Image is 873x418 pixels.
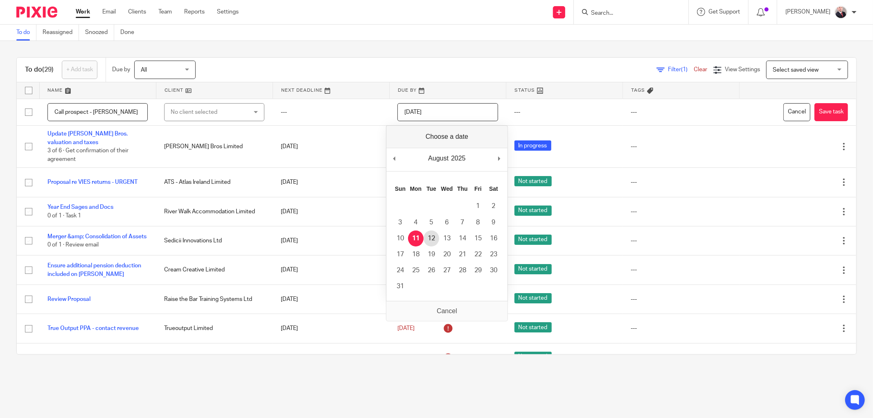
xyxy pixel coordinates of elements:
[408,262,424,278] button: 25
[273,255,389,285] td: [DATE]
[455,262,470,278] button: 28
[708,9,740,15] span: Get Support
[184,8,205,16] a: Reports
[514,293,552,303] span: Not started
[631,266,731,274] div: ---
[393,278,408,294] button: 31
[395,185,406,192] abbr: Sunday
[273,285,389,314] td: [DATE]
[16,25,36,41] a: To do
[631,178,731,186] div: ---
[273,99,389,126] td: ---
[514,322,552,332] span: Not started
[62,61,97,79] a: + Add task
[273,343,389,372] td: [DATE]
[450,152,467,165] div: 2025
[631,142,731,151] div: ---
[470,215,486,230] button: 8
[835,6,848,19] img: ComerfordFoley-30PS%20-%20Ger%201.jpg
[397,325,415,331] span: [DATE]
[156,285,273,314] td: Raise the Bar Training Systems Ltd
[43,25,79,41] a: Reassigned
[408,246,424,262] button: 18
[590,10,664,17] input: Search
[16,7,57,18] img: Pixie
[128,8,146,16] a: Clients
[439,215,455,230] button: 6
[156,126,273,168] td: [PERSON_NAME] Bros Limited
[514,352,552,362] span: Not started
[441,185,453,192] abbr: Wednesday
[814,103,848,122] button: Save task
[47,103,148,122] input: Task name
[156,343,273,372] td: Kazoku Limited
[486,262,501,278] button: 30
[273,126,389,168] td: [DATE]
[455,230,470,246] button: 14
[397,296,415,302] span: [DATE]
[455,246,470,262] button: 21
[273,168,389,197] td: [DATE]
[631,88,645,93] span: Tags
[47,213,81,219] span: 0 of 1 · Task 1
[486,215,501,230] button: 9
[623,99,740,126] td: ---
[486,230,501,246] button: 16
[47,179,138,185] a: Proposal re VIES returns - URGENT
[506,99,623,126] td: ---
[631,324,731,332] div: ---
[273,314,389,343] td: [DATE]
[773,67,819,73] span: Select saved view
[47,296,90,302] a: Review Proposal
[47,148,129,162] span: 3 of 6 · Get confirmation of their agreement
[486,198,501,214] button: 2
[47,234,147,240] a: Merger &amp; Consolidation of Assets
[393,215,408,230] button: 3
[725,67,760,72] span: View Settings
[426,185,436,192] abbr: Tuesday
[694,67,707,72] a: Clear
[631,295,731,303] div: ---
[470,230,486,246] button: 15
[439,230,455,246] button: 13
[156,255,273,285] td: Cream Creative Limited
[631,237,731,245] div: ---
[102,8,116,16] a: Email
[85,25,114,41] a: Snoozed
[495,152,503,165] button: Next Month
[393,246,408,262] button: 17
[390,152,399,165] button: Previous Month
[439,246,455,262] button: 20
[273,197,389,226] td: [DATE]
[470,246,486,262] button: 22
[156,226,273,255] td: Sedicii Innovations Ltd
[156,314,273,343] td: Trueoutput Limited
[514,176,552,186] span: Not started
[410,185,422,192] abbr: Monday
[156,168,273,197] td: ATS - Atlas Ireland Limited
[457,185,467,192] abbr: Thursday
[427,152,450,165] div: August
[408,215,424,230] button: 4
[158,8,172,16] a: Team
[42,66,54,73] span: (29)
[47,325,139,331] a: True Output PPA - contact revenue
[76,8,90,16] a: Work
[397,103,498,122] input: Use the arrow keys to pick a date
[783,103,810,122] button: Cancel
[514,264,552,274] span: Not started
[171,104,246,121] div: No client selected
[424,246,439,262] button: 19
[156,197,273,226] td: River Walk Accommodation Limited
[393,230,408,246] button: 10
[408,230,424,246] button: 11
[25,66,54,74] h1: To do
[217,8,239,16] a: Settings
[47,204,113,210] a: Year End Sages and Docs
[393,262,408,278] button: 24
[514,206,552,216] span: Not started
[470,262,486,278] button: 29
[455,215,470,230] button: 7
[120,25,140,41] a: Done
[486,246,501,262] button: 23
